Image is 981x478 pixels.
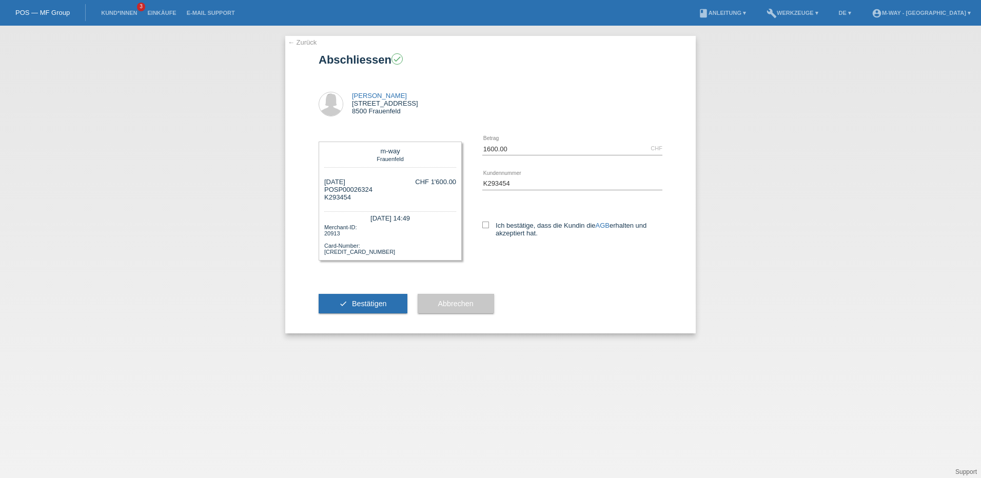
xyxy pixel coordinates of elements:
[288,38,317,46] a: ← Zurück
[352,92,407,99] a: [PERSON_NAME]
[482,222,662,237] label: Ich bestätige, dass die Kundin die erhalten und akzeptiert hat.
[352,300,387,308] span: Bestätigen
[182,10,240,16] a: E-Mail Support
[327,155,454,162] div: Frauenfeld
[651,145,662,151] div: CHF
[319,53,662,66] h1: Abschliessen
[327,147,454,155] div: m-way
[415,178,456,186] div: CHF 1'600.00
[418,294,494,313] button: Abbrechen
[324,211,456,223] div: [DATE] 14:49
[15,9,70,16] a: POS — MF Group
[339,300,347,308] i: check
[596,222,610,229] a: AGB
[393,54,402,64] i: check
[698,8,709,18] i: book
[137,3,145,11] span: 3
[324,223,456,255] div: Merchant-ID: 20913 Card-Number: [CREDIT_CARD_NUMBER]
[955,468,977,475] a: Support
[693,10,751,16] a: bookAnleitung ▾
[324,193,351,201] span: K293454
[352,92,418,115] div: [STREET_ADDRESS] 8500 Frauenfeld
[438,300,474,308] span: Abbrechen
[761,10,823,16] a: buildWerkzeuge ▾
[867,10,976,16] a: account_circlem-way - [GEOGRAPHIC_DATA] ▾
[142,10,181,16] a: Einkäufe
[319,294,407,313] button: check Bestätigen
[872,8,882,18] i: account_circle
[767,8,777,18] i: build
[834,10,856,16] a: DE ▾
[324,178,372,201] div: [DATE] POSP00026324
[96,10,142,16] a: Kund*innen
